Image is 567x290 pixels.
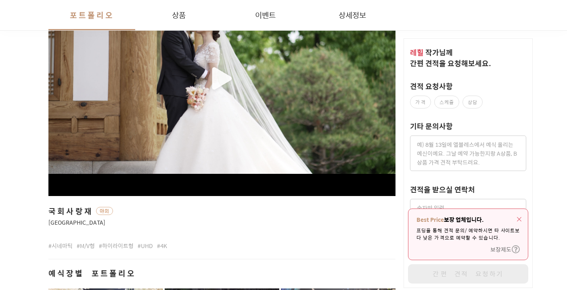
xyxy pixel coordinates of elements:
[410,96,431,108] label: 가격
[104,221,155,241] a: 설정
[99,242,134,250] span: #하이라이트형
[410,81,453,92] label: 견적 요청사항
[416,227,520,241] p: 프딩을 통해 견적 문의/예약하시면 타 사이트보다 낮은 가격으로 예약할 수 있습니다.
[125,233,134,239] span: 설정
[2,221,53,241] a: 홈
[48,205,93,217] span: 국회사랑재
[517,217,521,221] img: icon-close-red.bbe98f0c.svg
[462,96,483,108] label: 상담
[512,245,520,253] img: icon-question.5a88751f.svg
[48,242,73,250] span: #시네마틱
[410,199,526,217] input: 숫자만 입력
[408,264,528,284] button: 간편 견적 요청하기
[490,245,511,254] span: 보장제도
[138,242,153,250] span: #UHD
[410,47,491,69] span: 작가 님께 간편 견적을 요청해보세요.
[96,207,113,215] span: 야외
[25,233,30,239] span: 홈
[74,233,84,240] span: 대화
[410,121,453,131] label: 기타 문의사항
[77,242,95,250] span: #M/V형
[490,245,520,253] button: 보장제도
[53,221,104,241] a: 대화
[48,218,395,226] span: [GEOGRAPHIC_DATA]
[434,96,459,108] label: 스케줄
[48,267,395,279] h2: 예식장별 포트폴리오
[157,242,167,250] span: #4K
[416,215,520,223] p: 보장 업체입니다.
[416,215,444,224] strong: Best Price
[410,47,424,58] span: 레힐
[410,184,475,195] label: 견적을 받으실 연락처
